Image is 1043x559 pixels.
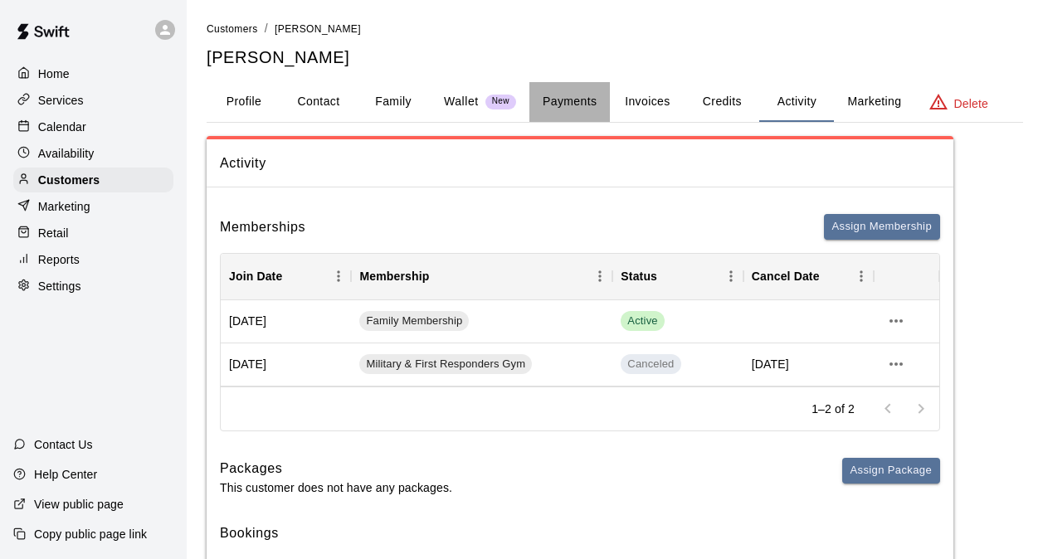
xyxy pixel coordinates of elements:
div: Cancel Date [743,253,874,299]
p: Delete [954,95,988,112]
span: Activity [220,153,940,174]
button: Contact [281,82,356,122]
p: Services [38,92,84,109]
p: This customer does not have any packages. [220,479,452,496]
span: Military & First Responders Gym [359,357,532,372]
button: Credits [685,82,759,122]
div: basic tabs example [207,82,1023,122]
p: Wallet [444,93,479,110]
button: Payments [529,82,610,122]
button: Menu [719,264,743,289]
button: Profile [207,82,281,122]
a: Services [13,88,173,113]
h6: Bookings [220,523,940,544]
span: Customers [207,23,258,35]
a: Family Membership [359,311,474,331]
button: Menu [849,264,874,289]
button: Family [356,82,431,122]
div: Status [621,253,657,299]
div: Membership [359,253,429,299]
span: Family Membership [359,314,469,329]
div: Join Date [229,253,282,299]
button: Marketing [834,82,914,122]
span: Active [621,314,664,329]
button: Activity [759,82,834,122]
div: Status [612,253,743,299]
a: Home [13,61,173,86]
p: Home [38,66,70,82]
button: Sort [657,265,680,288]
button: Assign Package [842,458,940,484]
button: Menu [326,264,351,289]
p: View public page [34,496,124,513]
li: / [265,20,268,37]
span: [DATE] [752,356,789,372]
p: Copy public page link [34,526,147,542]
a: Calendar [13,114,173,139]
a: Military & First Responders Gym [359,354,537,374]
button: Sort [820,265,843,288]
p: Help Center [34,466,97,483]
h5: [PERSON_NAME] [207,46,1023,69]
p: Customers [38,172,100,188]
p: Marketing [38,198,90,215]
a: Settings [13,274,173,299]
span: New [485,96,516,107]
button: Sort [429,265,452,288]
span: Canceled [621,354,680,374]
a: Availability [13,141,173,166]
div: [DATE] [221,300,351,343]
p: Availability [38,145,95,162]
button: Assign Membership [824,214,940,240]
nav: breadcrumb [207,20,1023,38]
button: more actions [882,307,910,335]
div: [DATE] [221,343,351,386]
a: Reports [13,247,173,272]
div: Join Date [221,253,351,299]
div: Membership [351,253,612,299]
a: Marketing [13,194,173,219]
p: Retail [38,225,69,241]
button: more actions [882,350,910,378]
h6: Memberships [220,216,305,238]
p: Settings [38,278,81,294]
a: Customers [207,22,258,35]
p: Reports [38,251,80,268]
button: Menu [587,264,612,289]
span: Canceled [621,357,680,372]
button: Sort [282,265,305,288]
div: Cancel Date [752,253,820,299]
p: 1–2 of 2 [811,401,855,417]
a: Customers [13,168,173,192]
a: Retail [13,221,173,245]
button: Invoices [610,82,685,122]
span: Active [621,311,664,331]
span: [PERSON_NAME] [275,23,361,35]
h6: Packages [220,458,452,479]
p: Contact Us [34,436,93,453]
p: Calendar [38,119,86,135]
